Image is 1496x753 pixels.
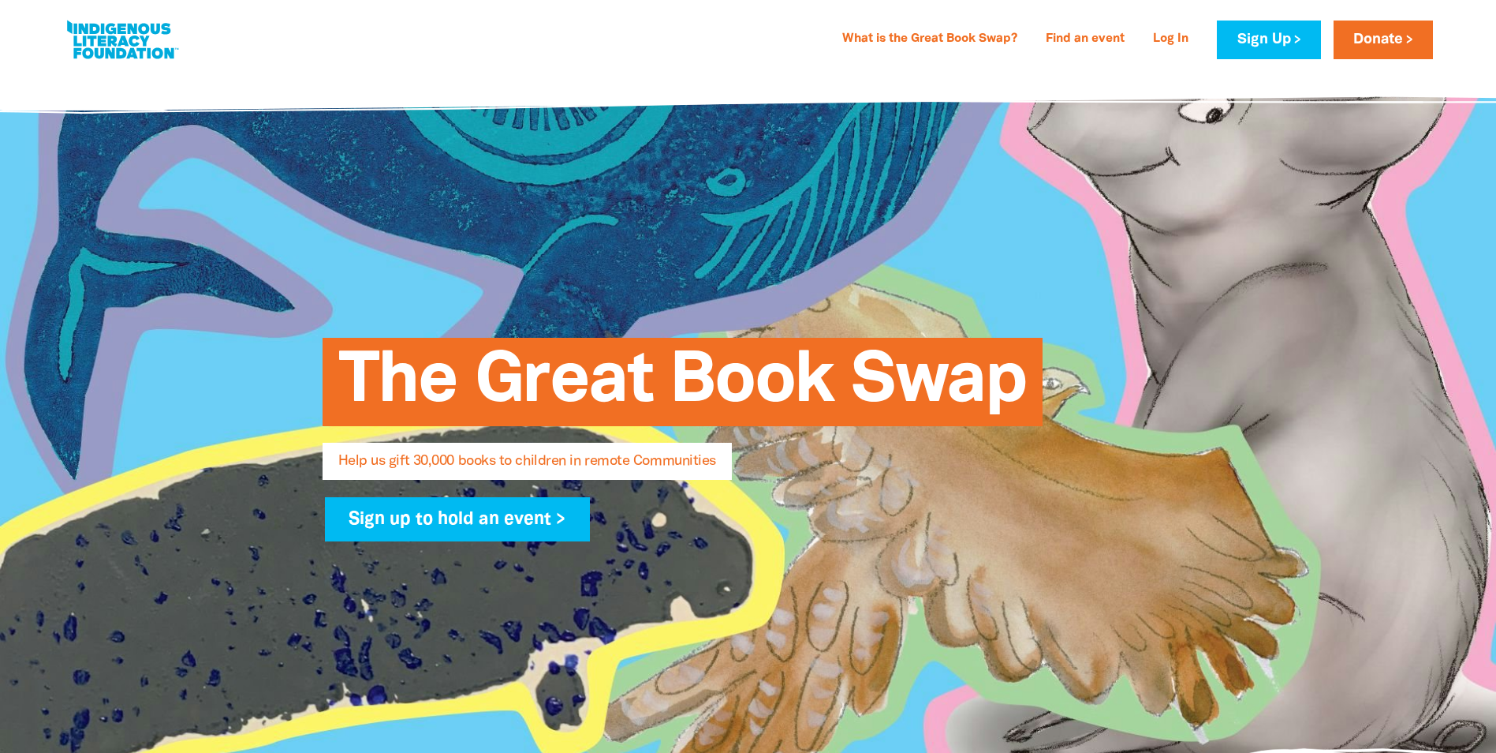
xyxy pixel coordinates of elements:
a: Find an event [1036,27,1134,52]
span: Help us gift 30,000 books to children in remote Communities [338,455,716,480]
span: The Great Book Swap [338,350,1027,426]
a: Sign Up [1217,21,1320,59]
a: Sign up to hold an event > [325,497,591,541]
a: What is the Great Book Swap? [833,27,1027,52]
a: Log In [1143,27,1198,52]
a: Donate [1334,21,1433,59]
